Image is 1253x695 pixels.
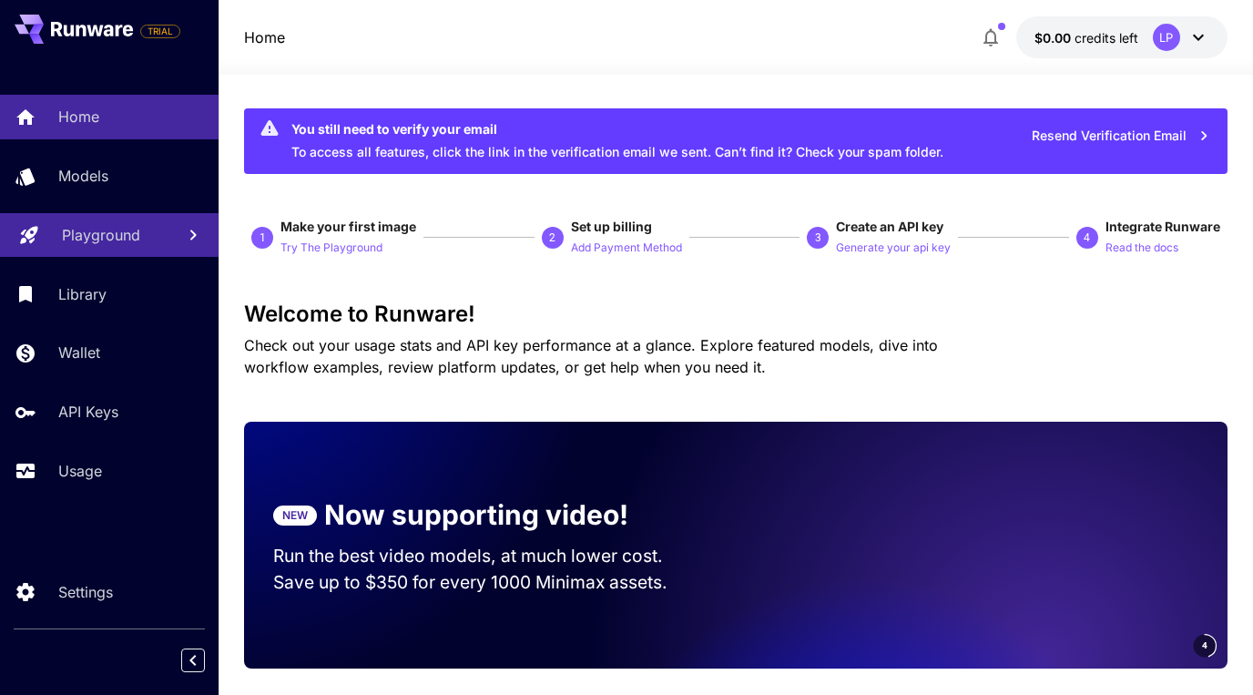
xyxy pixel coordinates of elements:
span: $0.00 [1034,30,1075,46]
p: Playground [62,224,140,246]
p: 1 [260,230,266,246]
p: Settings [58,581,113,603]
a: Home [244,26,285,48]
span: 4 [1202,639,1207,652]
p: 2 [549,230,555,246]
button: Collapse sidebar [181,649,205,672]
p: Generate your api key [836,240,951,257]
nav: breadcrumb [244,26,285,48]
p: 4 [1084,230,1090,246]
p: Save up to $350 for every 1000 Minimax assets. [273,569,698,596]
p: Home [58,106,99,128]
p: Usage [58,460,102,482]
p: 3 [815,230,821,246]
div: Collapse sidebar [195,644,219,677]
p: Models [58,165,108,187]
span: Check out your usage stats and API key performance at a glance. Explore featured models, dive int... [244,336,938,376]
h3: Welcome to Runware! [244,302,1227,327]
p: API Keys [58,401,118,423]
p: Wallet [58,342,100,363]
span: Set up billing [571,219,652,234]
p: NEW [282,507,308,524]
div: LP [1153,24,1180,51]
span: credits left [1075,30,1138,46]
p: Try The Playground [280,240,382,257]
button: Generate your api key [836,236,951,258]
p: Run the best video models, at much lower cost. [273,543,698,569]
button: $0.00LP [1016,16,1228,58]
button: Add Payment Method [571,236,682,258]
span: TRIAL [141,25,179,38]
span: Make your first image [280,219,416,234]
div: $0.00 [1034,28,1138,47]
button: Resend Verification Email [1022,118,1220,155]
div: To access all features, click the link in the verification email we sent. Can’t find it? Check yo... [291,114,943,169]
span: Integrate Runware [1105,219,1220,234]
button: Read the docs [1105,236,1178,258]
p: Now supporting video! [324,495,628,536]
p: Library [58,283,107,305]
button: Try The Playground [280,236,382,258]
p: Add Payment Method [571,240,682,257]
div: You still need to verify your email [291,119,943,138]
span: Add your payment card to enable full platform functionality. [140,20,180,42]
p: Read the docs [1105,240,1178,257]
span: Create an API key [836,219,943,234]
